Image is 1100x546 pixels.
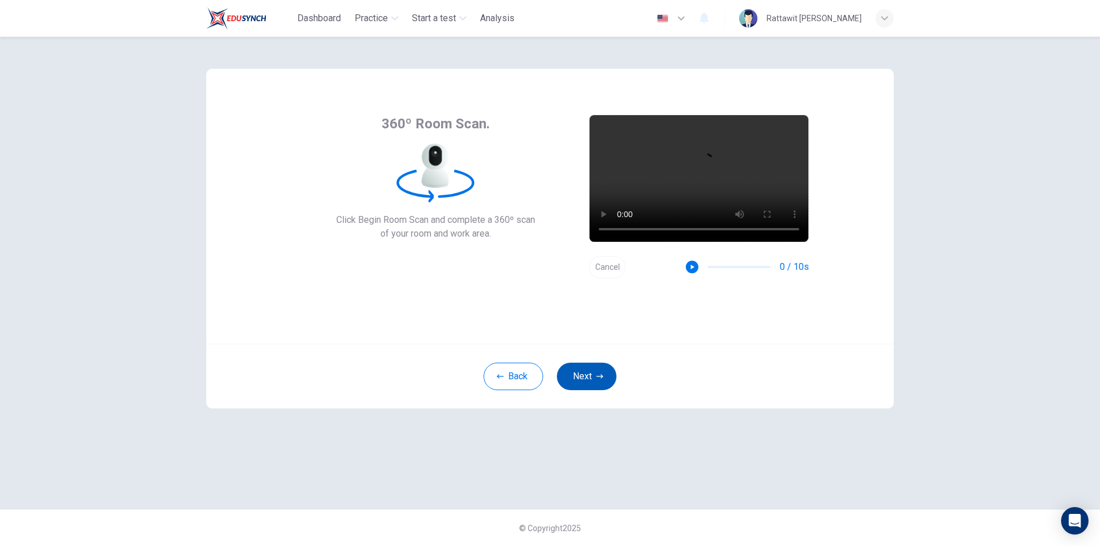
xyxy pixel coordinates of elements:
button: Start a test [407,8,471,29]
button: Back [484,363,543,390]
span: 360º Room Scan. [382,115,490,133]
span: 0 / 10s [780,260,809,274]
span: © Copyright 2025 [519,524,581,533]
button: Dashboard [293,8,345,29]
img: en [655,14,670,23]
div: Rattawit [PERSON_NAME] [767,11,862,25]
span: Analysis [480,11,514,25]
button: Next [557,363,616,390]
span: Click Begin Room Scan and complete a 360º scan [336,213,535,227]
a: Train Test logo [206,7,293,30]
button: Analysis [476,8,519,29]
img: Profile picture [739,9,757,28]
span: Practice [355,11,388,25]
button: Cancel [589,256,626,278]
div: Open Intercom Messenger [1061,507,1089,535]
span: Dashboard [297,11,341,25]
img: Train Test logo [206,7,266,30]
button: Practice [350,8,403,29]
span: Start a test [412,11,456,25]
span: of your room and work area. [336,227,535,241]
